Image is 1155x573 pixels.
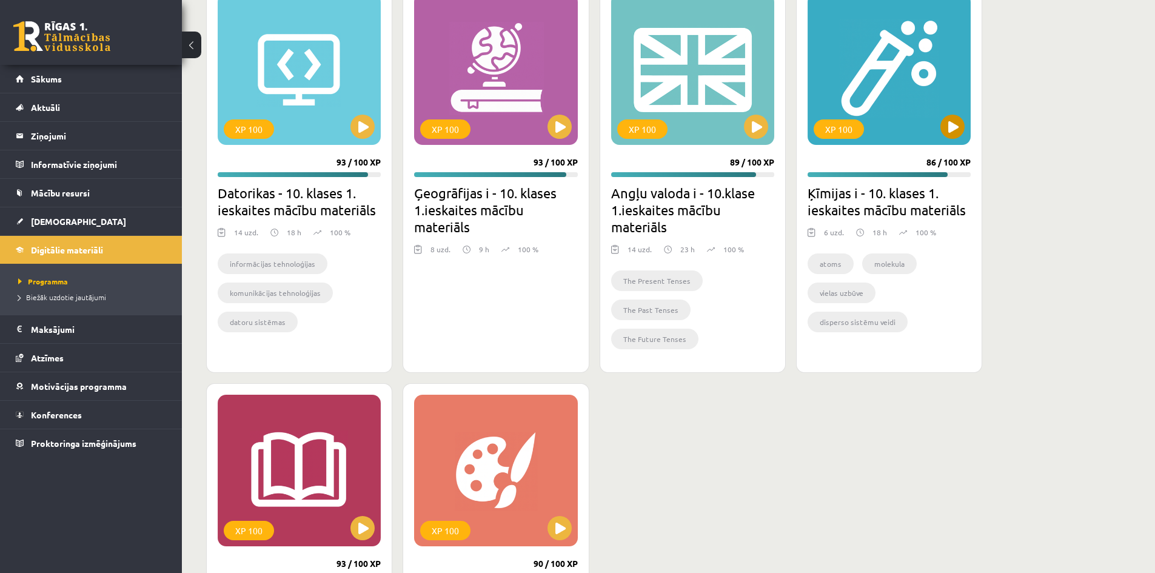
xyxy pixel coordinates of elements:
[31,315,167,343] legend: Maksājumi
[31,216,126,227] span: [DEMOGRAPHIC_DATA]
[611,184,774,235] h2: Angļu valoda i - 10.klase 1.ieskaites mācību materiāls
[518,244,538,255] p: 100 %
[16,236,167,264] a: Digitālie materiāli
[611,300,691,320] li: The Past Tenses
[224,119,274,139] div: XP 100
[31,381,127,392] span: Motivācijas programma
[224,521,274,540] div: XP 100
[414,184,577,235] h2: Ģeogrāfijas i - 10. klases 1.ieskaites mācību materiāls
[16,207,167,235] a: [DEMOGRAPHIC_DATA]
[218,283,333,303] li: komunikācijas tehnoloģijas
[31,102,60,113] span: Aktuāli
[218,253,327,274] li: informācijas tehnoloģijas
[862,253,917,274] li: molekula
[814,119,864,139] div: XP 100
[420,521,470,540] div: XP 100
[31,409,82,420] span: Konferences
[680,244,695,255] p: 23 h
[31,150,167,178] legend: Informatīvie ziņojumi
[808,312,908,332] li: disperso sistēmu veidi
[287,227,301,238] p: 18 h
[430,244,450,262] div: 8 uzd.
[479,244,489,255] p: 9 h
[16,122,167,150] a: Ziņojumi
[611,329,698,349] li: The Future Tenses
[808,184,971,218] h2: Ķīmijas i - 10. klases 1. ieskaites mācību materiāls
[330,227,350,238] p: 100 %
[31,352,64,363] span: Atzīmes
[18,276,68,286] span: Programma
[16,401,167,429] a: Konferences
[218,184,381,218] h2: Datorikas - 10. klases 1. ieskaites mācību materiāls
[808,253,854,274] li: atoms
[16,315,167,343] a: Maksājumi
[16,179,167,207] a: Mācību resursi
[723,244,744,255] p: 100 %
[617,119,668,139] div: XP 100
[234,227,258,245] div: 14 uzd.
[31,122,167,150] legend: Ziņojumi
[916,227,936,238] p: 100 %
[16,344,167,372] a: Atzīmes
[16,429,167,457] a: Proktoringa izmēģinājums
[628,244,652,262] div: 14 uzd.
[31,244,103,255] span: Digitālie materiāli
[18,276,170,287] a: Programma
[31,438,136,449] span: Proktoringa izmēģinājums
[16,93,167,121] a: Aktuāli
[16,372,167,400] a: Motivācijas programma
[13,21,110,52] a: Rīgas 1. Tālmācības vidusskola
[808,283,875,303] li: vielas uzbūve
[872,227,887,238] p: 18 h
[218,312,298,332] li: datoru sistēmas
[611,270,703,291] li: The Present Tenses
[18,292,170,303] a: Biežāk uzdotie jautājumi
[420,119,470,139] div: XP 100
[31,187,90,198] span: Mācību resursi
[18,292,106,302] span: Biežāk uzdotie jautājumi
[824,227,844,245] div: 6 uzd.
[31,73,62,84] span: Sākums
[16,150,167,178] a: Informatīvie ziņojumi
[16,65,167,93] a: Sākums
